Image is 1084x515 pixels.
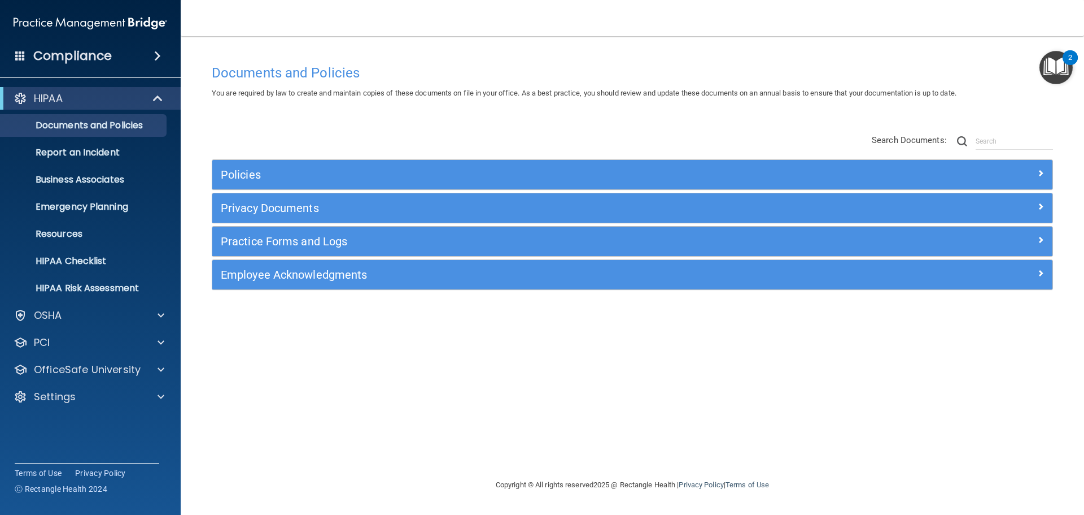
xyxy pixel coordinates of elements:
[221,166,1044,184] a: Policies
[7,256,161,267] p: HIPAA Checklist
[14,309,164,322] a: OSHA
[7,120,161,131] p: Documents and Policies
[221,232,1044,250] a: Practice Forms and Logs
[7,174,161,185] p: Business Associates
[212,89,956,97] span: You are required by law to create and maintain copies of these documents on file in your office. ...
[14,336,164,349] a: PCI
[34,363,141,376] p: OfficeSafe University
[33,48,112,64] h4: Compliance
[14,92,164,105] a: HIPAA
[1039,51,1073,84] button: Open Resource Center, 2 new notifications
[14,390,164,404] a: Settings
[725,481,769,489] a: Terms of Use
[7,201,161,213] p: Emergency Planning
[7,147,161,158] p: Report an Incident
[34,92,63,105] p: HIPAA
[221,266,1044,284] a: Employee Acknowledgments
[679,481,723,489] a: Privacy Policy
[221,168,834,181] h5: Policies
[212,66,1053,80] h4: Documents and Policies
[14,12,167,34] img: PMB logo
[221,202,834,214] h5: Privacy Documents
[426,467,838,503] div: Copyright © All rights reserved 2025 @ Rectangle Health | |
[34,390,76,404] p: Settings
[221,235,834,248] h5: Practice Forms and Logs
[7,283,161,294] p: HIPAA Risk Assessment
[34,309,62,322] p: OSHA
[34,336,50,349] p: PCI
[976,133,1053,150] input: Search
[221,269,834,281] h5: Employee Acknowledgments
[15,483,107,495] span: Ⓒ Rectangle Health 2024
[957,136,967,146] img: ic-search.3b580494.png
[75,468,126,479] a: Privacy Policy
[15,468,62,479] a: Terms of Use
[14,363,164,376] a: OfficeSafe University
[872,135,947,145] span: Search Documents:
[7,228,161,240] p: Resources
[221,199,1044,217] a: Privacy Documents
[1068,58,1072,72] div: 2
